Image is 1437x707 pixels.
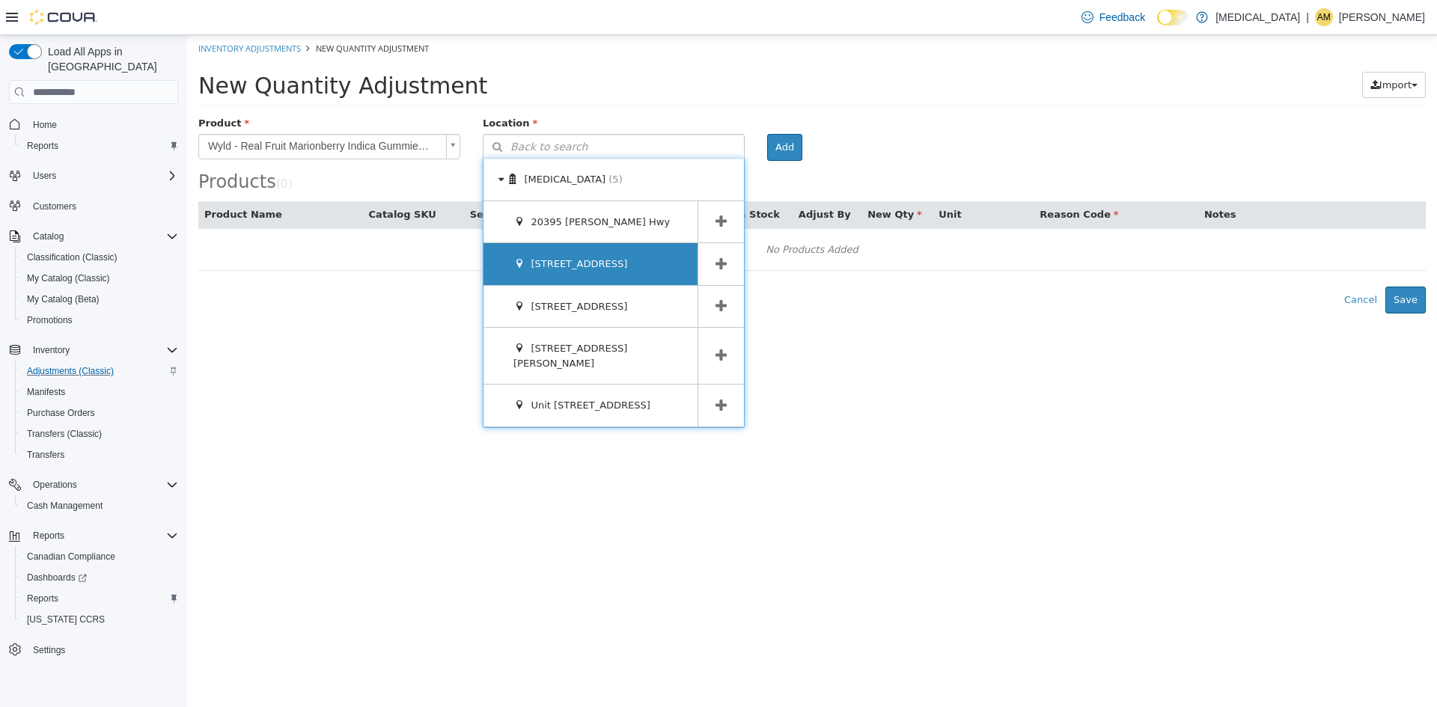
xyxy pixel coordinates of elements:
[21,383,178,401] span: Manifests
[296,104,400,120] span: Back to search
[15,268,184,289] button: My Catalog (Classic)
[21,425,178,443] span: Transfers (Classic)
[751,172,777,187] button: Unit
[27,500,103,512] span: Cash Management
[3,113,184,135] button: Home
[15,546,184,567] button: Canadian Compliance
[33,119,57,131] span: Home
[27,341,76,359] button: Inventory
[611,172,667,187] button: Adjust By
[21,269,178,287] span: My Catalog (Classic)
[15,495,184,516] button: Cash Management
[15,588,184,609] button: Reports
[27,227,70,245] button: Catalog
[21,548,178,566] span: Canadian Compliance
[15,567,184,588] a: Dashboards
[27,593,58,605] span: Reports
[296,82,350,94] span: Location
[21,248,178,266] span: Classification (Classic)
[27,572,87,584] span: Dashboards
[1076,2,1151,32] a: Feedback
[21,425,108,443] a: Transfers (Classic)
[296,99,558,125] button: Back to search
[9,107,178,700] nav: Complex example
[21,383,71,401] a: Manifests
[21,610,178,628] span: Washington CCRS
[344,223,440,234] span: [STREET_ADDRESS]
[27,428,102,440] span: Transfers (Classic)
[11,82,62,94] span: Product
[33,170,56,182] span: Users
[27,167,178,185] span: Users
[3,226,184,247] button: Catalog
[15,310,184,331] button: Promotions
[27,613,105,625] span: [US_STATE] CCRS
[21,446,178,464] span: Transfers
[21,362,120,380] a: Adjustments (Classic)
[15,444,184,465] button: Transfers
[11,7,114,19] a: Inventory Adjustments
[33,344,70,356] span: Inventory
[27,314,73,326] span: Promotions
[11,37,300,64] span: New Quantity Adjustment
[11,136,89,157] span: Products
[1192,44,1224,55] span: Import
[27,407,95,419] span: Purchase Orders
[27,527,70,545] button: Reports
[21,248,123,266] a: Classification (Classic)
[33,530,64,542] span: Reports
[27,341,178,359] span: Inventory
[21,137,64,155] a: Reports
[21,404,178,422] span: Purchase Orders
[680,174,735,185] span: New Qty
[344,266,440,277] span: [STREET_ADDRESS]
[21,203,1229,226] div: No Products Added
[21,362,178,380] span: Adjustments (Classic)
[11,99,273,124] a: Wyld - Real Fruit Marionberry Indica Gummies 2x5mg THC
[33,479,77,491] span: Operations
[42,44,178,74] span: Load All Apps in [GEOGRAPHIC_DATA]
[1315,8,1333,26] div: Angus MacDonald
[344,181,483,192] span: 20395 [PERSON_NAME] Hwy
[1099,10,1145,25] span: Feedback
[27,551,115,563] span: Canadian Compliance
[21,290,178,308] span: My Catalog (Beta)
[21,290,106,308] a: My Catalog (Beta)
[27,293,100,305] span: My Catalog (Beta)
[94,142,101,156] span: 0
[21,311,178,329] span: Promotions
[21,137,178,155] span: Reports
[1157,10,1189,25] input: Dark Mode
[21,610,111,628] a: [US_STATE] CCRS
[21,590,64,607] a: Reports
[17,172,98,187] button: Product Name
[21,269,116,287] a: My Catalog (Classic)
[421,138,435,150] span: (5)
[27,116,63,134] a: Home
[3,525,184,546] button: Reports
[27,641,71,659] a: Settings
[27,167,62,185] button: Users
[15,423,184,444] button: Transfers (Classic)
[21,497,109,515] a: Cash Management
[15,382,184,403] button: Manifests
[27,365,114,377] span: Adjustments (Classic)
[27,272,110,284] span: My Catalog (Classic)
[27,527,178,545] span: Reports
[344,364,463,376] span: Unit [STREET_ADDRESS]
[21,446,70,464] a: Transfers
[21,548,121,566] a: Canadian Compliance
[33,644,65,656] span: Settings
[129,7,242,19] span: New Quantity Adjustment
[21,497,178,515] span: Cash Management
[27,449,64,461] span: Transfers
[21,569,93,587] a: Dashboards
[338,138,419,150] span: [MEDICAL_DATA]
[3,195,184,217] button: Customers
[182,172,252,187] button: Catalog SKU
[27,198,82,215] a: Customers
[33,201,76,212] span: Customers
[21,569,178,587] span: Dashboards
[1306,8,1309,26] p: |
